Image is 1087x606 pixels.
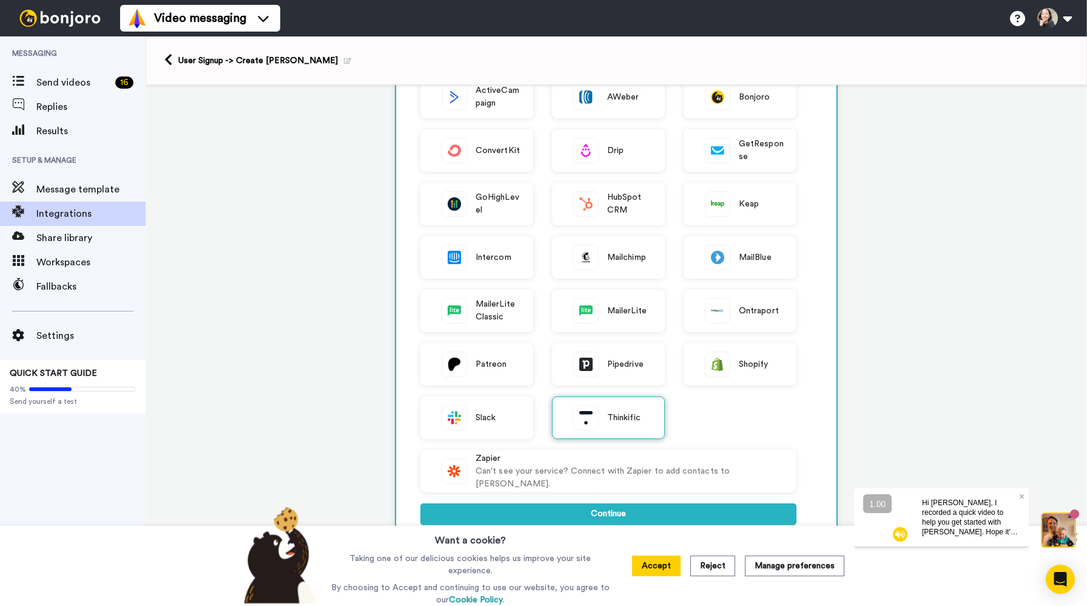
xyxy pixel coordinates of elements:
button: Continue [420,503,796,525]
img: logo_getresponse.svg [705,138,730,163]
span: Hi [PERSON_NAME], I recorded a quick video to help you get started with [PERSON_NAME]. Hope it's ... [68,10,164,58]
span: Keap [739,198,759,211]
div: 16 [115,77,133,89]
span: MailerLite [607,305,647,318]
img: logo_hubspot.svg [574,192,598,216]
img: 5087268b-a063-445d-b3f7-59d8cce3615b-1541509651.jpg [1,2,34,35]
img: logo_activecampaign.svg [442,85,466,109]
img: logo_zapier.svg [442,459,466,483]
span: QUICK START GUIDE [10,369,97,378]
span: Fallbacks [36,279,146,294]
img: logo_patreon.svg [442,352,466,376]
span: Thinkific [607,412,641,424]
span: Mailchimp [607,251,646,264]
p: Taking one of our delicious cookies helps us improve your site experience. [328,553,613,577]
span: Pipedrive [607,358,644,371]
span: MailerLite Classic [476,298,520,324]
span: ActiveCampaign [476,84,520,110]
img: bj-logo-header-white.svg [15,10,106,27]
span: Message template [36,182,146,197]
span: Results [36,124,146,138]
span: Send yourself a test [10,397,136,406]
span: Send videos [36,75,110,90]
img: logo_thinkific.svg [574,406,598,430]
button: Reject [690,556,735,576]
a: ZapierCan't see your service? Connect with Zapier to add contacts to [PERSON_NAME]. [420,450,796,492]
span: MailBlue [739,251,772,264]
button: Manage preferences [745,556,844,576]
span: 40% [10,384,26,394]
img: logo_round_yellow.svg [705,85,730,109]
p: By choosing to Accept and continuing to use our website, you agree to our . [328,582,613,606]
img: logo_keap.svg [705,192,730,216]
span: GoHighLevel [476,191,520,217]
img: logo_ontraport.svg [705,299,730,323]
span: Ontraport [739,305,779,318]
span: Slack [476,412,496,424]
img: vm-color.svg [127,9,147,28]
img: logo_pipedrive.png [574,352,598,376]
img: logo_mailblue.png [705,245,730,270]
div: User Signup -> Create [PERSON_NAME] [178,55,351,67]
img: logo_gohighlevel.png [442,192,466,216]
img: logo_drip.svg [574,138,598,163]
img: logo_mailerlite.svg [574,299,598,323]
span: Patreon [476,358,507,371]
span: GetResponse [739,138,784,163]
span: Drip [607,145,624,157]
a: Cookie Policy [449,596,503,604]
span: Share library [36,231,146,245]
img: bear-with-cookie.png [233,506,323,604]
div: Can't see your service? Connect with Zapier to add contacts to [PERSON_NAME]. [476,465,784,491]
span: Video messaging [154,10,246,27]
button: Accept [632,556,681,576]
span: Settings [36,329,146,343]
span: HubSpot CRM [607,191,652,217]
img: mute-white.svg [39,39,53,53]
span: AWeber [607,91,639,104]
img: logo_intercom.svg [442,245,466,270]
span: Shopify [739,358,769,371]
img: logo_slack.svg [442,406,466,430]
span: Intercom [476,251,511,264]
img: logo_aweber.svg [574,85,598,109]
span: ConvertKit [476,145,520,157]
img: logo_mailchimp.svg [574,245,598,270]
img: logo_convertkit.svg [442,138,466,163]
img: logo_mailerlite.svg [442,299,466,323]
div: Zapier [476,452,784,465]
div: Open Intercom Messenger [1046,565,1075,594]
span: Workspaces [36,255,146,270]
img: logo_shopify.svg [705,352,730,376]
span: Replies [36,100,146,114]
span: Bonjoro [739,91,770,104]
span: Integrations [36,206,146,221]
h3: Want a cookie? [435,526,506,548]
